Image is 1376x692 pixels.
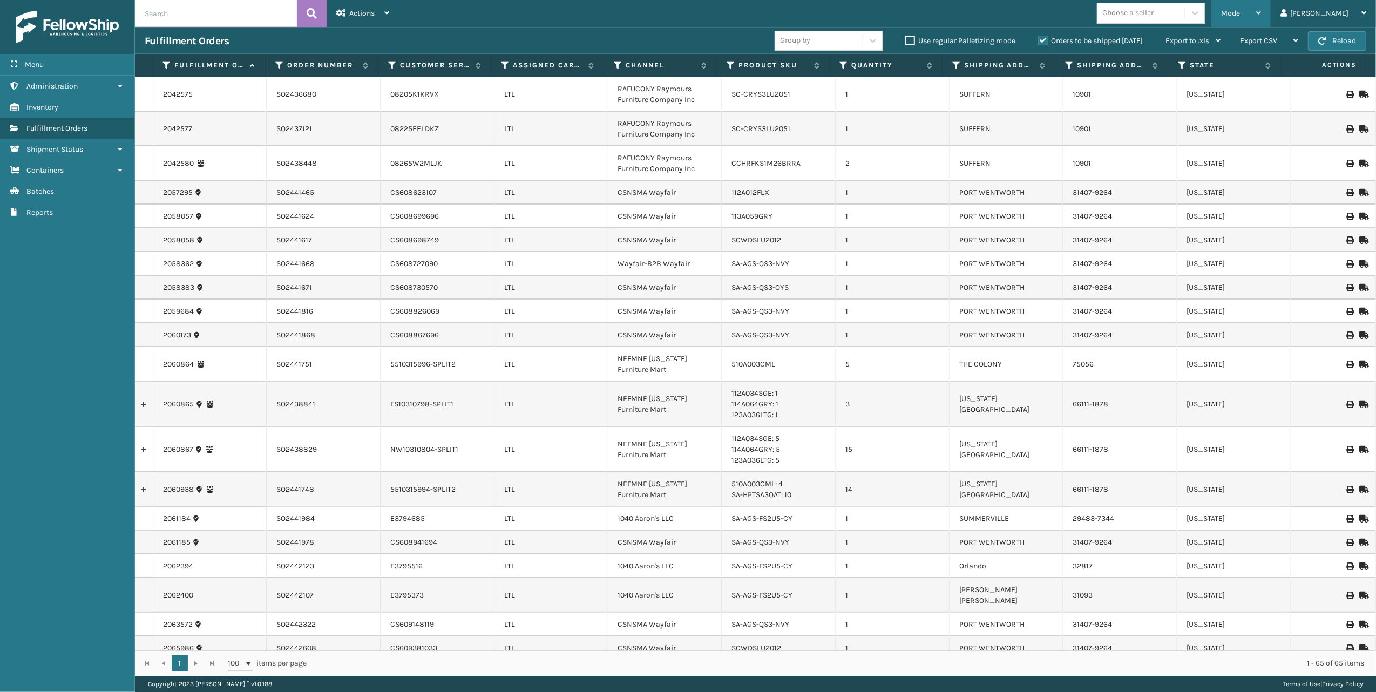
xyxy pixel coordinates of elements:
a: SA-AGS-QS3-NVY [731,259,789,268]
span: Export to .xls [1165,36,1209,45]
a: 2042575 [163,89,193,100]
td: [US_STATE] [1177,636,1291,660]
i: Mark as Shipped [1359,160,1366,167]
td: NEFMNE [US_STATE] Furniture Mart [608,347,722,382]
a: SA-AGS-FS2U5-CY [731,514,792,523]
td: [US_STATE] [1177,112,1291,146]
a: CCHRFKS1M26BRRA [731,159,801,168]
td: 1040 Aaron's LLC [608,578,722,613]
td: SO2441748 [267,472,381,507]
td: CSNSMA Wayfair [608,300,722,323]
i: Mark as Shipped [1359,446,1366,453]
td: SO2442322 [267,613,381,636]
td: 10901 [1063,112,1177,146]
td: 1 [836,181,950,205]
td: 31407-9264 [1063,636,1177,660]
label: Use regular Palletizing mode [905,36,1015,45]
span: Actions [1284,56,1363,74]
td: 14 [836,472,950,507]
a: 2059684 [163,306,194,317]
a: 2060173 [163,330,191,341]
td: 15 [836,427,950,472]
td: LTL [494,300,608,323]
td: FS10310798-SPLIT1 [381,382,494,427]
td: NW10310804-SPLIT1 [381,427,494,472]
td: SO2441868 [267,323,381,347]
td: SUFFERN [950,77,1063,112]
label: Shipping Address City [964,60,1034,70]
a: SA-AGS-FS2U5-CY [731,561,792,571]
td: LTL [494,252,608,276]
td: 10901 [1063,146,1177,181]
td: LTL [494,382,608,427]
td: 1 [836,636,950,660]
a: SA-AGS-QS3-NVY [731,620,789,629]
td: CSNSMA Wayfair [608,181,722,205]
td: 1 [836,252,950,276]
a: 114A064GRY: 5 [731,445,780,454]
i: Print BOL [1346,331,1353,339]
td: LTL [494,427,608,472]
td: SUMMERVILLE [950,507,1063,531]
td: [US_STATE] [1177,347,1291,382]
td: 32817 [1063,554,1177,578]
td: LTL [494,276,608,300]
td: CS609381033 [381,636,494,660]
td: SO2442608 [267,636,381,660]
td: 08205K1KRVX [381,77,494,112]
a: 2058362 [163,259,194,269]
img: logo [16,11,119,43]
a: 1 [172,655,188,671]
td: RAFUCONY Raymours Furniture Company Inc [608,146,722,181]
a: SC-CRYS3LU2051 [731,90,790,99]
td: THE COLONY [950,347,1063,382]
td: 66111-1878 [1063,472,1177,507]
span: Administration [26,82,78,91]
td: LTL [494,205,608,228]
a: 2062394 [163,561,193,572]
td: 5510315994-SPLIT2 [381,472,494,507]
td: CS608623107 [381,181,494,205]
td: CS608826069 [381,300,494,323]
td: [US_STATE] [1177,276,1291,300]
td: 66111-1878 [1063,382,1177,427]
td: [US_STATE][GEOGRAPHIC_DATA] [950,427,1063,472]
td: CSNSMA Wayfair [608,205,722,228]
i: Mark as Shipped [1359,284,1366,291]
label: Orders to be shipped [DATE] [1038,36,1143,45]
span: Reports [26,208,53,217]
i: Mark as Shipped [1359,644,1366,652]
td: 29483-7344 [1063,507,1177,531]
td: E3795373 [381,578,494,613]
td: CSNSMA Wayfair [608,276,722,300]
a: 2042577 [163,124,192,134]
p: Copyright 2023 [PERSON_NAME]™ v 1.0.188 [148,676,272,692]
td: LTL [494,613,608,636]
td: PORT WENTWORTH [950,613,1063,636]
td: NEFMNE [US_STATE] Furniture Mart [608,427,722,472]
td: 5 [836,347,950,382]
i: Mark as Shipped [1359,331,1366,339]
span: Menu [25,60,44,69]
td: SO2441671 [267,276,381,300]
i: Mark as Shipped [1359,91,1366,98]
td: SO2438448 [267,146,381,181]
a: 112A034SGE: 5 [731,434,779,443]
td: [US_STATE] [1177,323,1291,347]
i: Print BOL [1346,515,1353,523]
td: 1 [836,112,950,146]
i: Print BOL [1346,539,1353,546]
a: 2060867 [163,444,193,455]
td: 1 [836,276,950,300]
i: Mark as Shipped [1359,189,1366,196]
td: SO2441465 [267,181,381,205]
td: CS608699696 [381,205,494,228]
a: 2060865 [163,399,194,410]
a: Privacy Policy [1322,680,1363,688]
i: Mark as Shipped [1359,236,1366,244]
td: 1 [836,300,950,323]
i: Mark as Shipped [1359,125,1366,133]
td: PORT WENTWORTH [950,636,1063,660]
td: [US_STATE][GEOGRAPHIC_DATA] [950,382,1063,427]
label: Channel [626,60,696,70]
